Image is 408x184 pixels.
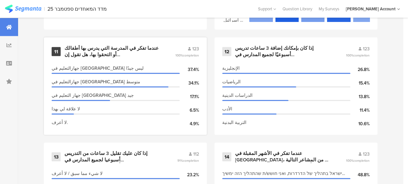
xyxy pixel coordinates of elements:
section: 4.1% [353,16,376,24]
div: إذا كان عليك تقليل 3 ساعات من التدريس أسبوعيا لجميع المدارس في [GEOGRAPHIC_DATA]، من الخيارات الت... [65,150,162,163]
span: لا شيء مما سبق / لا أعرف [52,170,103,177]
span: الرياضيات [222,78,241,85]
section: الدول التي تسمح للمؤسسات الأكاديمية بفرض مقاطعة أكاديمية على إسرائيل [224,16,246,24]
a: Question Library [279,6,315,12]
span: completion [353,158,370,163]
span: الإنجليزية [222,65,240,72]
img: segmanta logo [5,5,41,13]
div: מדד המאחדים ספטמבר 25 [47,6,107,12]
a: My Surveys [315,6,343,12]
span: 100% [346,53,370,58]
span: لا أعرف. [52,119,68,126]
div: عندما تفكر في المدرسة التي يدرس بها أطفالك أو التحقوا بها، هل تقول إن... [65,45,160,58]
div: 11 [52,47,61,56]
div: | [44,5,45,13]
span: جهاز التعليم في [GEOGRAPHIC_DATA] جيد [52,92,134,99]
section: 9.8% [301,16,324,24]
span: جهازالتعليم في [GEOGRAPHIC_DATA] ليس جيدًا [52,65,144,72]
div: 13 [52,152,61,161]
div: عندما تفكر في الأشهر المقبلة في [GEOGRAPHIC_DATA]، أي من المشاعر التالية أقرب إليك فيما يتعلق بال... [235,150,330,163]
div: 23.2% [180,171,199,178]
div: [PERSON_NAME] Account [346,6,395,12]
div: 34.1% [180,80,199,87]
span: لا علاقة لي بهذا [52,106,80,112]
span: التربية البدنية [222,119,246,126]
span: 100% [346,158,370,163]
span: ישראל בתהליך של הדרדרות, ואני חושש/ת שהתהליך הזה ימשיך إسرائيل في طور التدهور، وأخشى أن تستمر هذه... [222,170,347,177]
section: 6.5% [249,16,273,24]
div: 4.9% [180,120,199,127]
span: completion [183,158,199,163]
span: 123 [363,151,370,158]
div: 13.8% [350,93,370,100]
span: الأدب [222,106,232,112]
span: جهازالتعليم في [GEOGRAPHIC_DATA] متوسط [52,78,140,85]
span: 91% [177,158,199,163]
div: 37.4% [180,66,199,73]
span: completion [183,53,199,58]
div: 10.6% [350,120,370,127]
div: 26.8% [350,66,370,73]
span: 123 [363,46,370,52]
div: 14 [222,152,231,161]
section: 41.5% [275,16,299,24]
span: completion [353,53,370,58]
div: 11.4% [350,107,370,114]
div: 17.1% [180,93,199,100]
div: Support [258,4,276,14]
span: 100% [175,53,199,58]
div: 12 [222,47,231,56]
div: 48.8% [350,171,370,178]
span: الدراسات الدينية [222,92,253,99]
section: 38.2% [327,16,350,24]
span: 123 [192,46,199,52]
div: 15.4% [350,80,370,87]
div: إذا كان بإمكانك إضافة 3 ساعات تدريس أسبوعيًا لجميع المدارس في [GEOGRAPHIC_DATA]، من الخيارات التا... [235,45,330,58]
div: 6.5% [180,107,199,114]
span: 112 [193,151,199,158]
